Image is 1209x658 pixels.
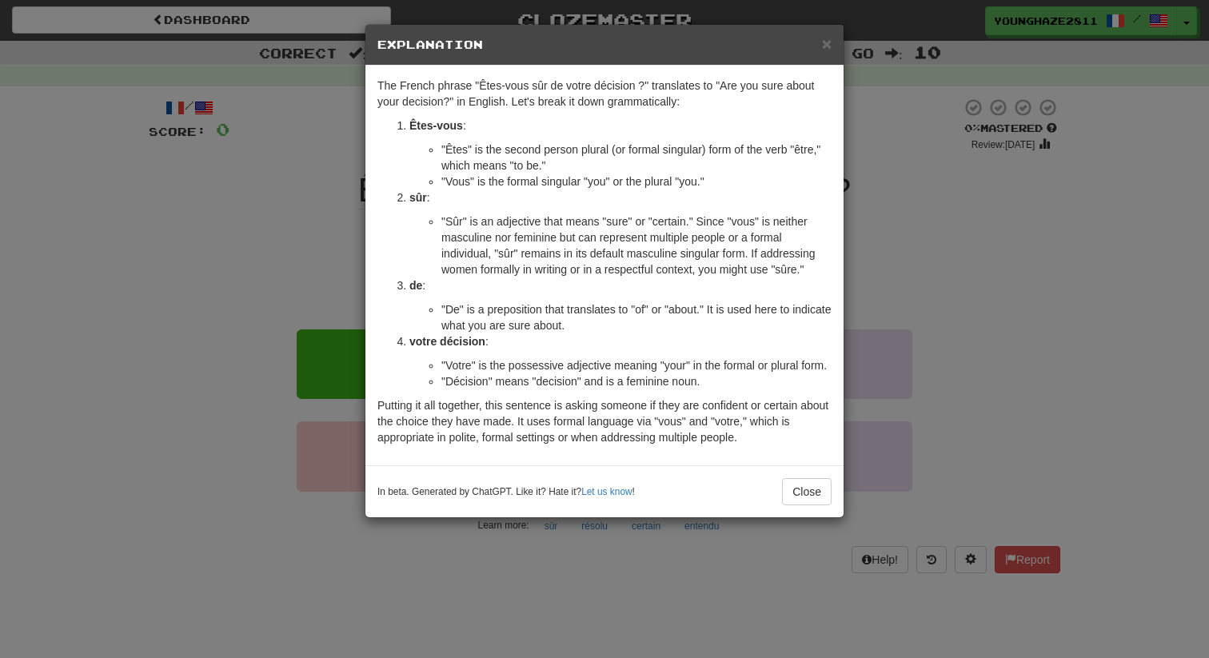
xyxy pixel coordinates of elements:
a: Let us know [581,486,632,497]
h5: Explanation [377,37,832,53]
li: "Votre" is the possessive adjective meaning "your" in the formal or plural form. [441,357,832,373]
li: "Vous" is the formal singular "you" or the plural "you." [441,173,832,189]
li: "Êtes" is the second person plural (or formal singular) form of the verb "être," which means "to ... [441,142,832,173]
strong: sûr [409,191,427,204]
strong: votre décision [409,335,485,348]
p: Putting it all together, this sentence is asking someone if they are confident or certain about t... [377,397,832,445]
li: "Sûr" is an adjective that means "sure" or "certain." Since "vous" is neither masculine nor femin... [441,213,832,277]
button: Close [822,35,832,52]
span: × [822,34,832,53]
li: "Décision" means "decision" and is a feminine noun. [441,373,832,389]
strong: Êtes-vous [409,119,463,132]
small: In beta. Generated by ChatGPT. Like it? Hate it? ! [377,485,635,499]
button: Close [782,478,832,505]
p: The French phrase "Êtes-vous sûr de votre décision ?" translates to "Are you sure about your deci... [377,78,832,110]
p: : [409,189,832,205]
strong: de [409,279,422,292]
p: : [409,118,832,134]
p: : [409,277,832,293]
p: : [409,333,832,349]
li: "De" is a preposition that translates to "of" or "about." It is used here to indicate what you ar... [441,301,832,333]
